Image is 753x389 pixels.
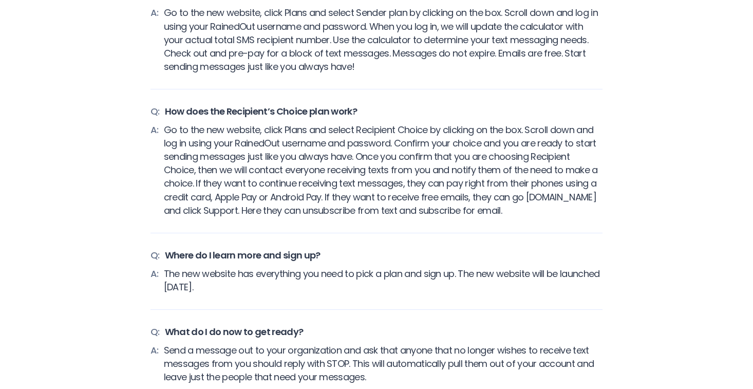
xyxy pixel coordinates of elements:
span: Q: [150,325,160,339]
span: A: [150,6,159,73]
span: The new website has everything you need to pick a plan and sign up. The new website will be launc... [164,267,603,294]
span: What do I do now to get ready? [165,325,304,339]
span: A: [150,267,159,294]
span: Q: [150,105,160,118]
span: Go to the new website, click Plans and select Recipient Choice by clicking on the box. Scroll dow... [164,123,603,217]
span: How does the Recipient’s Choice plan work? [165,105,357,118]
span: A: [150,344,159,384]
span: Send a message out to your organization and ask that anyone that no longer wishes to receive text... [164,344,603,384]
span: Where do I learn more and sign up? [165,249,321,262]
span: Q: [150,249,160,262]
span: Go to the new website, click Plans and select Sender plan by clicking on the box. Scroll down and... [164,6,603,73]
span: A: [150,123,159,217]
